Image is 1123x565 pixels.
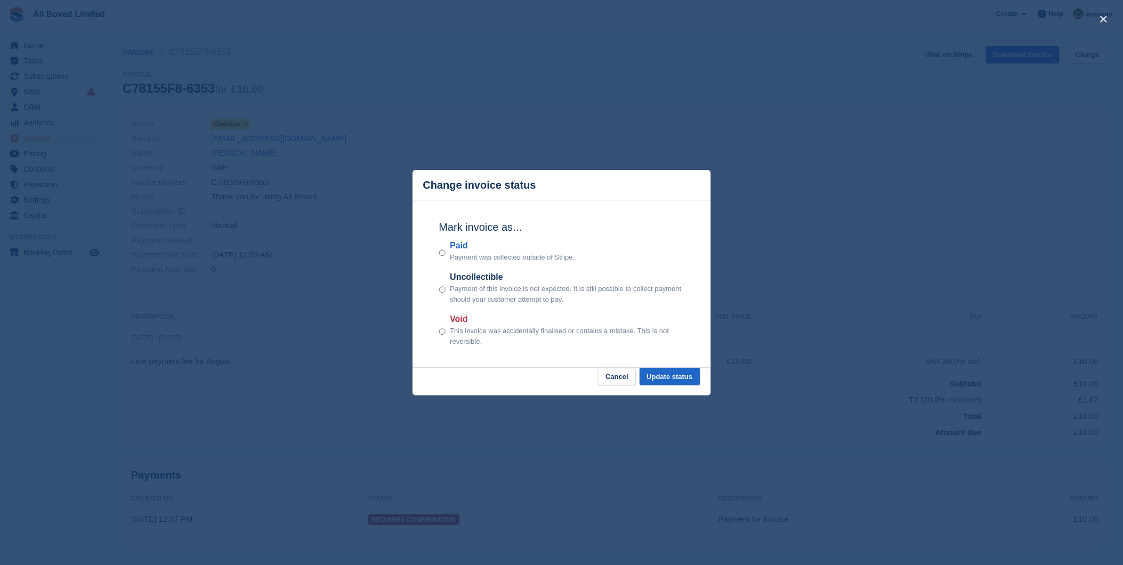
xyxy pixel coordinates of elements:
[439,219,684,235] h2: Mark invoice as...
[640,368,700,385] button: Update status
[450,271,684,284] label: Uncollectible
[450,326,684,346] p: This invoice was accidentally finalised or contains a mistake. This is not reversible.
[450,239,575,252] label: Paid
[423,179,536,191] p: Change invoice status
[450,284,684,304] p: Payment of this invoice is not expected. It is still possible to collect payment should your cust...
[450,313,684,326] label: Void
[450,252,575,263] p: Payment was collected outside of Stripe.
[1095,11,1112,28] button: close
[598,368,636,385] button: Cancel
